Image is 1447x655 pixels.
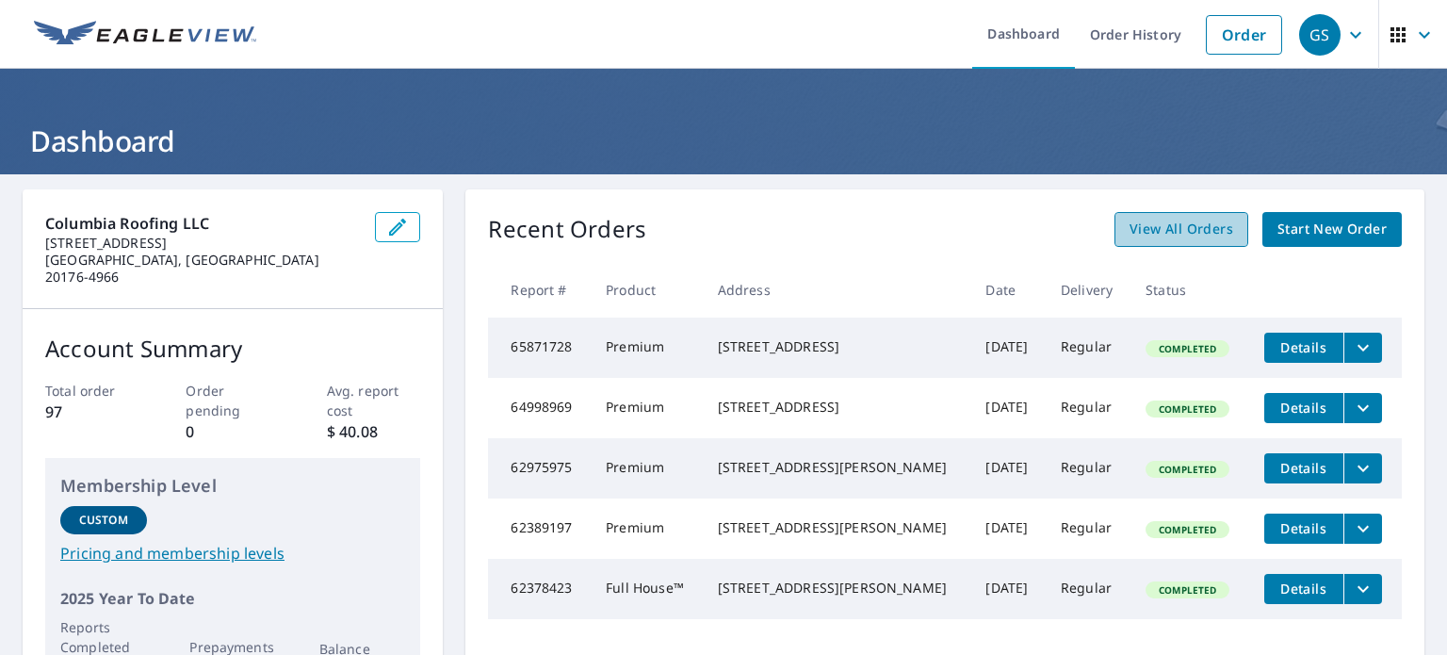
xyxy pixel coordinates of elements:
[488,499,591,559] td: 62389197
[1147,402,1228,416] span: Completed
[45,252,360,286] p: [GEOGRAPHIC_DATA], [GEOGRAPHIC_DATA] 20176-4966
[45,381,139,401] p: Total order
[488,212,646,247] p: Recent Orders
[1262,212,1402,247] a: Start New Order
[186,381,280,420] p: Order pending
[34,21,256,49] img: EV Logo
[970,378,1046,438] td: [DATE]
[970,262,1046,318] th: Date
[45,401,139,423] p: 97
[1276,519,1332,537] span: Details
[79,512,128,529] p: Custom
[1046,318,1130,378] td: Regular
[327,420,421,443] p: $ 40.08
[718,398,956,417] div: [STREET_ADDRESS]
[1147,463,1228,476] span: Completed
[1046,499,1130,559] td: Regular
[1147,523,1228,536] span: Completed
[591,559,703,619] td: Full House™
[970,499,1046,559] td: [DATE]
[718,518,956,537] div: [STREET_ADDRESS][PERSON_NAME]
[1130,262,1248,318] th: Status
[1147,342,1228,355] span: Completed
[488,378,591,438] td: 64998969
[1046,438,1130,499] td: Regular
[1343,453,1382,483] button: filesDropdownBtn-62975975
[23,122,1424,160] h1: Dashboard
[1046,262,1130,318] th: Delivery
[45,235,360,252] p: [STREET_ADDRESS]
[1299,14,1341,56] div: GS
[1206,15,1282,55] a: Order
[591,378,703,438] td: Premium
[60,473,405,499] p: Membership Level
[718,579,956,598] div: [STREET_ADDRESS][PERSON_NAME]
[488,318,591,378] td: 65871728
[718,458,956,477] div: [STREET_ADDRESS][PERSON_NAME]
[970,438,1046,499] td: [DATE]
[60,587,405,610] p: 2025 Year To Date
[1343,574,1382,604] button: filesDropdownBtn-62378423
[186,420,280,443] p: 0
[1343,393,1382,423] button: filesDropdownBtn-64998969
[703,262,971,318] th: Address
[488,262,591,318] th: Report #
[1130,218,1233,241] span: View All Orders
[1276,580,1332,598] span: Details
[1264,574,1343,604] button: detailsBtn-62378423
[45,332,420,366] p: Account Summary
[488,559,591,619] td: 62378423
[1046,378,1130,438] td: Regular
[1264,393,1343,423] button: detailsBtn-64998969
[591,262,703,318] th: Product
[1264,453,1343,483] button: detailsBtn-62975975
[970,559,1046,619] td: [DATE]
[591,499,703,559] td: Premium
[1046,559,1130,619] td: Regular
[1114,212,1248,247] a: View All Orders
[970,318,1046,378] td: [DATE]
[1343,333,1382,363] button: filesDropdownBtn-65871728
[591,438,703,499] td: Premium
[45,212,360,235] p: Columbia Roofing LLC
[591,318,703,378] td: Premium
[1276,459,1332,477] span: Details
[488,438,591,499] td: 62975975
[1147,583,1228,597] span: Completed
[1276,399,1332,417] span: Details
[1276,338,1332,356] span: Details
[327,381,421,420] p: Avg. report cost
[60,542,405,565] a: Pricing and membership levels
[1264,514,1343,544] button: detailsBtn-62389197
[1277,218,1387,241] span: Start New Order
[1264,333,1343,363] button: detailsBtn-65871728
[718,337,956,356] div: [STREET_ADDRESS]
[1343,514,1382,544] button: filesDropdownBtn-62389197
